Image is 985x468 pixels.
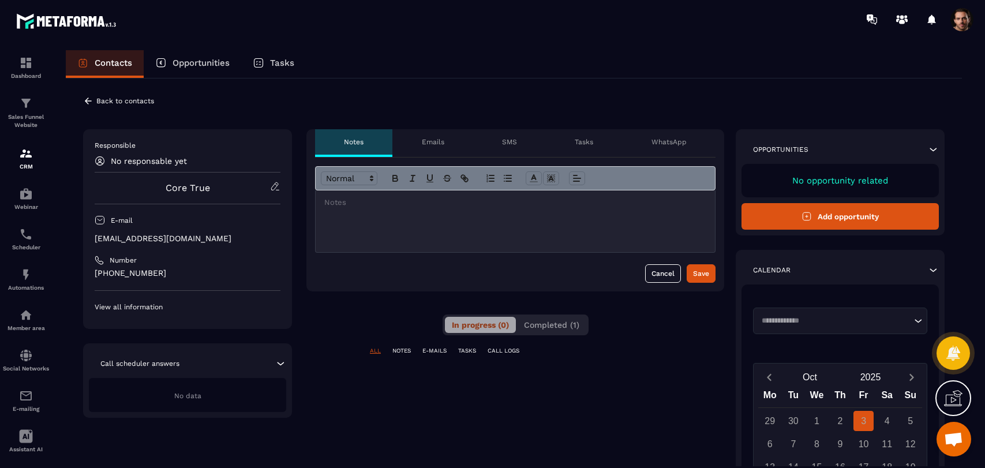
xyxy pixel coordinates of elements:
div: 7 [783,434,803,454]
div: Tu [782,387,806,407]
p: CALL LOGS [488,347,519,355]
div: Su [898,387,922,407]
p: Number [110,256,137,265]
div: 5 [900,411,920,431]
div: Save [693,268,709,279]
img: email [19,389,33,403]
img: formation [19,96,33,110]
p: Member area [3,325,49,331]
p: Dashboard [3,73,49,79]
p: Assistant AI [3,446,49,452]
p: Tasks [270,58,294,68]
div: Sa [875,387,899,407]
p: CRM [3,163,49,170]
img: automations [19,308,33,322]
p: Scheduler [3,244,49,250]
div: 9 [830,434,851,454]
img: social-network [19,349,33,362]
p: No opportunity related [753,175,927,186]
div: 11 [877,434,897,454]
p: ALL [370,347,381,355]
img: automations [19,268,33,282]
img: logo [16,10,120,32]
p: WhatsApp [651,137,687,147]
p: E-MAILS [422,347,447,355]
div: 8 [807,434,827,454]
img: scheduler [19,227,33,241]
a: emailemailE-mailing [3,380,49,421]
div: 29 [760,411,780,431]
div: 30 [783,411,803,431]
a: Opportunities [144,50,241,78]
button: Cancel [645,264,681,283]
p: No responsable yet [111,156,187,166]
p: Back to contacts [96,97,154,105]
div: Mo [758,387,782,407]
img: formation [19,56,33,70]
p: Opportunities [173,58,230,68]
div: Mở cuộc trò chuyện [937,422,971,456]
p: Opportunities [753,145,808,154]
p: NOTES [392,347,411,355]
div: 2 [830,411,851,431]
p: Contacts [95,58,132,68]
div: 4 [877,411,897,431]
p: Notes [344,137,364,147]
a: Contacts [66,50,144,78]
a: social-networksocial-networkSocial Networks [3,340,49,380]
button: Completed (1) [517,317,586,333]
p: E-mailing [3,406,49,412]
a: automationsautomationsAutomations [3,259,49,299]
button: Save [687,264,716,283]
p: [PHONE_NUMBER] [95,268,280,279]
p: [EMAIL_ADDRESS][DOMAIN_NAME] [95,233,280,244]
input: Search for option [758,315,911,327]
div: 12 [900,434,920,454]
div: Th [829,387,852,407]
button: Open months overlay [780,367,840,387]
div: 3 [853,411,874,431]
a: schedulerschedulerScheduler [3,219,49,259]
a: Assistant AI [3,421,49,461]
span: In progress (0) [452,320,509,330]
p: View all information [95,302,280,312]
a: Core True [166,182,210,193]
a: formationformationCRM [3,138,49,178]
p: E-mail [111,216,133,225]
span: No data [174,392,201,400]
div: We [805,387,829,407]
p: Call scheduler answers [100,359,179,368]
p: Social Networks [3,365,49,372]
button: In progress (0) [445,317,516,333]
p: Responsible [95,141,280,150]
a: Tasks [241,50,306,78]
a: formationformationSales Funnel Website [3,88,49,138]
p: Webinar [3,204,49,210]
p: Sales Funnel Website [3,113,49,129]
div: 10 [853,434,874,454]
img: automations [19,187,33,201]
img: formation [19,147,33,160]
p: Tasks [575,137,593,147]
p: TASKS [458,347,476,355]
p: Automations [3,284,49,291]
button: Previous month [758,369,780,385]
div: 1 [807,411,827,431]
a: formationformationDashboard [3,47,49,88]
a: automationsautomationsMember area [3,299,49,340]
button: Next month [901,369,922,385]
p: SMS [502,137,517,147]
a: automationsautomationsWebinar [3,178,49,219]
span: Completed (1) [524,320,579,330]
div: Fr [852,387,875,407]
p: Calendar [753,265,791,275]
div: Search for option [753,308,927,334]
button: Open years overlay [840,367,901,387]
div: 6 [760,434,780,454]
button: Add opportunity [741,203,939,230]
p: Emails [422,137,444,147]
